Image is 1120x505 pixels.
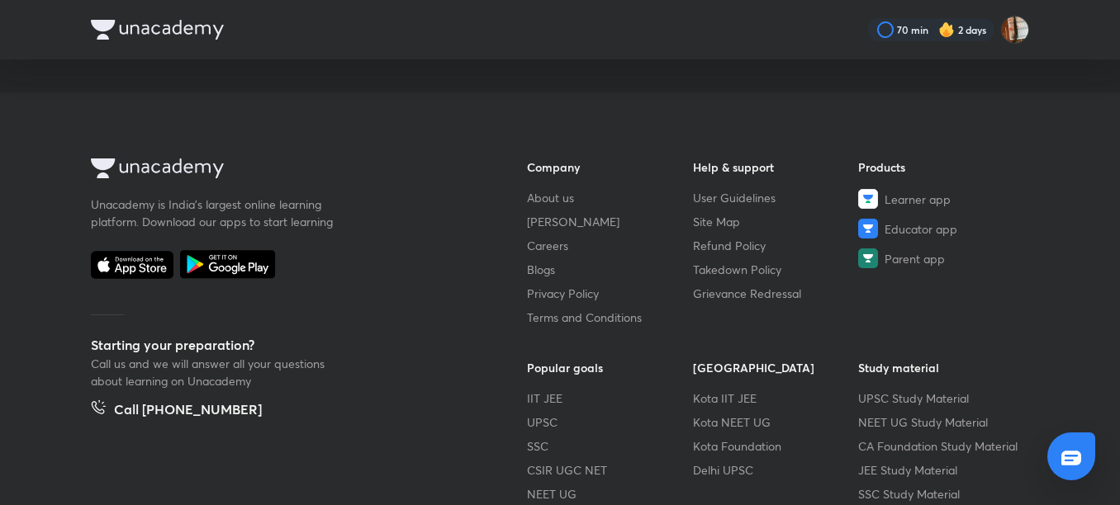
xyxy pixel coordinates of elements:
a: Takedown Policy [693,261,859,278]
a: Kota NEET UG [693,413,859,431]
p: Unacademy is India’s largest online learning platform. Download our apps to start learning [91,196,339,230]
span: Parent app [885,250,945,267]
a: Educator app [858,219,1024,238]
a: Careers [527,237,693,254]
p: Call us and we will answer all your questions about learning on Unacademy [91,355,339,389]
a: Privacy Policy [527,285,693,302]
span: Educator app [885,220,957,238]
a: CA Foundation Study Material [858,437,1024,455]
img: Company Logo [91,158,224,178]
h6: [GEOGRAPHIC_DATA] [693,359,859,376]
a: Kota IIT JEE [693,389,859,407]
a: SSC [527,437,693,455]
h6: Study material [858,359,1024,376]
a: IIT JEE [527,389,693,407]
h6: Help & support [693,158,859,176]
a: Call [PHONE_NUMBER] [91,399,262,422]
a: Company Logo [91,158,474,182]
a: JEE Study Material [858,461,1024,479]
a: Refund Policy [693,237,859,254]
a: About us [527,189,693,206]
img: Learner app [858,189,878,209]
img: Educator app [858,219,878,238]
a: User Guidelines [693,189,859,206]
img: Parent app [858,248,878,268]
img: avinash sharma [1001,16,1029,44]
span: Learner app [885,191,951,208]
a: [PERSON_NAME] [527,213,693,230]
h5: Starting your preparation? [91,335,474,355]
a: Terms and Conditions [527,309,693,326]
h6: Products [858,158,1024,176]
h6: Company [527,158,693,176]
h5: Call [PHONE_NUMBER] [114,399,262,422]
a: CSIR UGC NET [527,461,693,479]
a: Parent app [858,248,1024,268]
a: SSC Study Material [858,485,1024,503]
a: Blogs [527,261,693,278]
a: Delhi UPSC [693,461,859,479]
a: Kota Foundation [693,437,859,455]
a: UPSC [527,413,693,431]
a: UPSC Study Material [858,389,1024,407]
img: Company Logo [91,20,224,40]
a: Learner app [858,189,1024,209]
a: NEET UG [527,485,693,503]
span: Careers [527,237,568,254]
a: Grievance Redressal [693,285,859,302]
img: streak [938,21,955,38]
a: NEET UG Study Material [858,413,1024,431]
h6: Popular goals [527,359,693,376]
a: Site Map [693,213,859,230]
